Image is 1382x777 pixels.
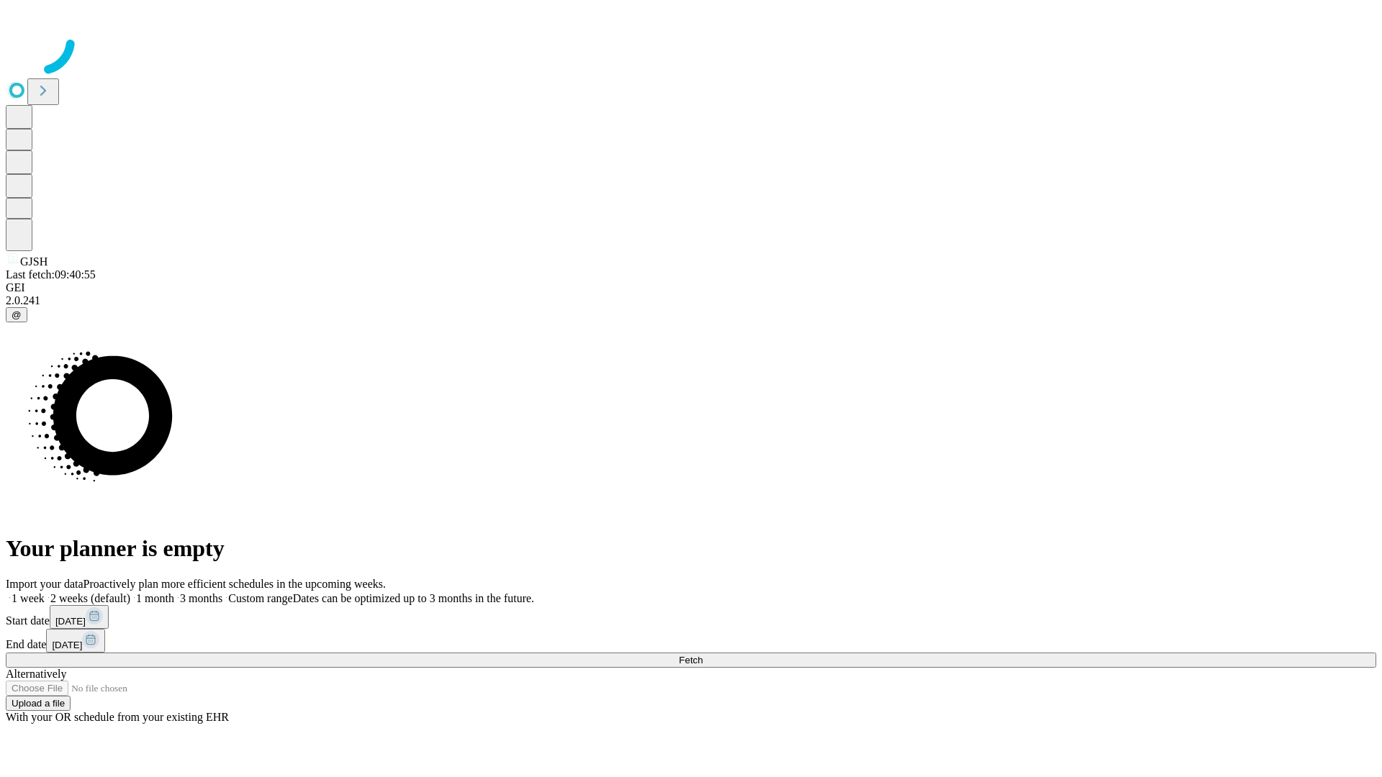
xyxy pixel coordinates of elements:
[180,592,222,604] span: 3 months
[6,605,1376,629] div: Start date
[136,592,174,604] span: 1 month
[50,605,109,629] button: [DATE]
[12,309,22,320] span: @
[6,629,1376,653] div: End date
[293,592,534,604] span: Dates can be optimized up to 3 months in the future.
[679,655,703,665] span: Fetch
[20,255,48,268] span: GJSH
[6,535,1376,562] h1: Your planner is empty
[46,629,105,653] button: [DATE]
[6,668,66,680] span: Alternatively
[228,592,292,604] span: Custom range
[52,640,82,650] span: [DATE]
[6,653,1376,668] button: Fetch
[6,307,27,322] button: @
[12,592,45,604] span: 1 week
[55,616,86,627] span: [DATE]
[6,578,83,590] span: Import your data
[6,268,96,281] span: Last fetch: 09:40:55
[50,592,130,604] span: 2 weeks (default)
[83,578,386,590] span: Proactively plan more efficient schedules in the upcoming weeks.
[6,281,1376,294] div: GEI
[6,696,71,711] button: Upload a file
[6,294,1376,307] div: 2.0.241
[6,711,229,723] span: With your OR schedule from your existing EHR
